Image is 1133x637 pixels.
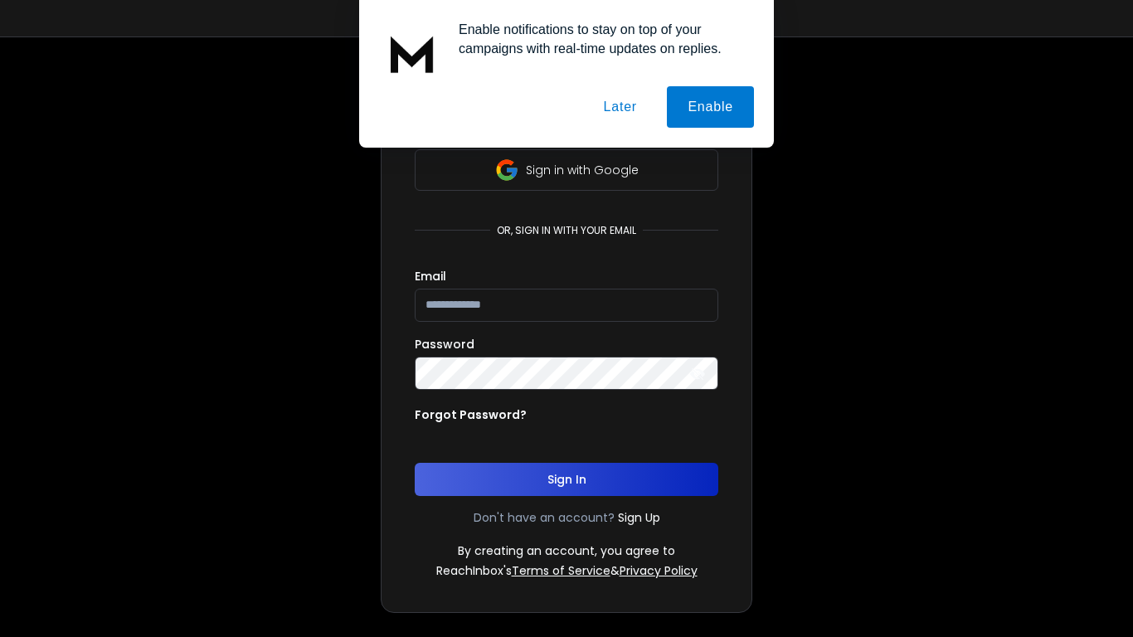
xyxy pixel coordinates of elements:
button: Later [582,86,657,128]
p: ReachInbox's & [436,562,698,579]
a: Privacy Policy [620,562,698,579]
div: Enable notifications to stay on top of your campaigns with real-time updates on replies. [445,20,754,58]
button: Sign In [415,463,718,496]
p: Sign in with Google [526,162,639,178]
p: Forgot Password? [415,406,527,423]
a: Terms of Service [512,562,610,579]
button: Enable [667,86,754,128]
p: or, sign in with your email [490,224,643,237]
label: Email [415,270,446,282]
p: Don't have an account? [474,509,615,526]
p: By creating an account, you agree to [458,542,675,559]
button: Sign in with Google [415,149,718,191]
label: Password [415,338,474,350]
img: notification icon [379,20,445,86]
a: Sign Up [618,509,660,526]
